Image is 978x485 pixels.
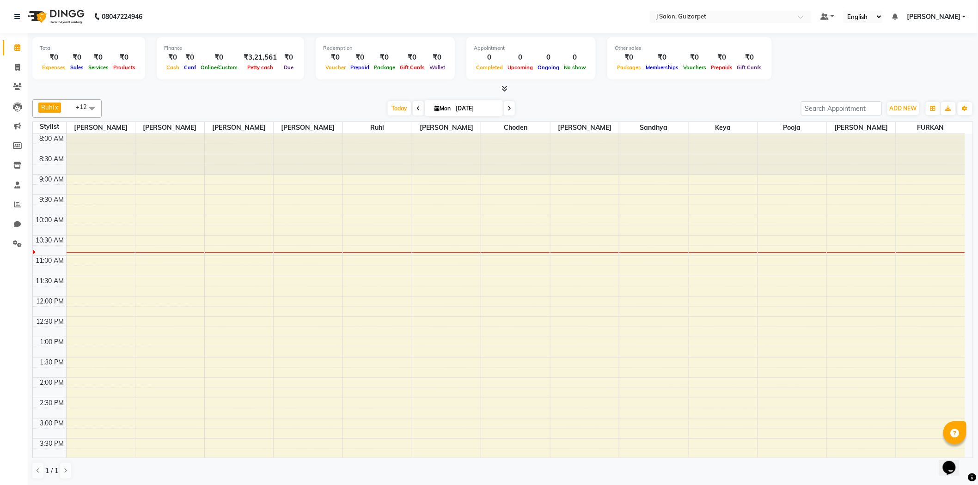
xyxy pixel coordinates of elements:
[907,12,960,22] span: [PERSON_NAME]
[34,276,66,286] div: 11:30 AM
[111,64,138,71] span: Products
[681,64,709,71] span: Vouchers
[68,52,86,63] div: ₹0
[427,64,447,71] span: Wallet
[198,64,240,71] span: Online/Custom
[38,398,66,408] div: 2:30 PM
[412,122,481,133] span: [PERSON_NAME]
[887,102,919,115] button: ADD NEW
[281,64,296,71] span: Due
[939,448,969,476] iframe: chat widget
[164,52,182,63] div: ₹0
[709,64,735,71] span: Prepaids
[323,52,348,63] div: ₹0
[111,52,138,63] div: ₹0
[432,105,453,112] span: Mon
[643,52,681,63] div: ₹0
[41,103,54,111] span: Ruhi
[481,122,550,133] span: Choden
[348,52,372,63] div: ₹0
[323,44,447,52] div: Redemption
[40,44,138,52] div: Total
[550,122,619,133] span: [PERSON_NAME]
[245,64,275,71] span: Petty cash
[38,154,66,164] div: 8:30 AM
[135,122,204,133] span: [PERSON_NAME]
[102,4,142,30] b: 08047224946
[198,52,240,63] div: ₹0
[182,64,198,71] span: Card
[86,64,111,71] span: Services
[45,466,58,476] span: 1 / 1
[54,103,58,111] a: x
[397,52,427,63] div: ₹0
[240,52,281,63] div: ₹3,21,561
[681,52,709,63] div: ₹0
[33,122,66,132] div: Stylist
[397,64,427,71] span: Gift Cards
[505,64,535,71] span: Upcoming
[562,52,588,63] div: 0
[474,52,505,63] div: 0
[34,256,66,266] div: 11:00 AM
[24,4,87,30] img: logo
[67,122,135,133] span: [PERSON_NAME]
[827,122,896,133] span: [PERSON_NAME]
[372,64,397,71] span: Package
[735,64,764,71] span: Gift Cards
[505,52,535,63] div: 0
[38,134,66,144] div: 8:00 AM
[34,236,66,245] div: 10:30 AM
[68,64,86,71] span: Sales
[388,101,411,115] span: Today
[38,378,66,388] div: 2:00 PM
[323,64,348,71] span: Voucher
[35,297,66,306] div: 12:00 PM
[896,122,965,133] span: FURKAN
[40,52,68,63] div: ₹0
[689,122,758,133] span: Keya
[535,52,562,63] div: 0
[274,122,342,133] span: [PERSON_NAME]
[615,44,764,52] div: Other sales
[205,122,274,133] span: [PERSON_NAME]
[38,337,66,347] div: 1:00 PM
[372,52,397,63] div: ₹0
[281,52,297,63] div: ₹0
[535,64,562,71] span: Ongoing
[890,105,917,112] span: ADD NEW
[164,44,297,52] div: Finance
[643,64,681,71] span: Memberships
[562,64,588,71] span: No show
[735,52,764,63] div: ₹0
[34,215,66,225] div: 10:00 AM
[35,317,66,327] div: 12:30 PM
[86,52,111,63] div: ₹0
[619,122,688,133] span: Sandhya
[615,64,643,71] span: Packages
[474,64,505,71] span: Completed
[38,358,66,367] div: 1:30 PM
[348,64,372,71] span: Prepaid
[615,52,643,63] div: ₹0
[709,52,735,63] div: ₹0
[453,102,499,115] input: 2025-09-01
[76,103,94,110] span: +12
[758,122,827,133] span: pooja
[38,175,66,184] div: 9:00 AM
[474,44,588,52] div: Appointment
[427,52,447,63] div: ₹0
[40,64,68,71] span: Expenses
[38,418,66,428] div: 3:00 PM
[164,64,182,71] span: Cash
[801,101,882,115] input: Search Appointment
[38,439,66,449] div: 3:30 PM
[343,122,412,133] span: Ruhi
[38,195,66,205] div: 9:30 AM
[182,52,198,63] div: ₹0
